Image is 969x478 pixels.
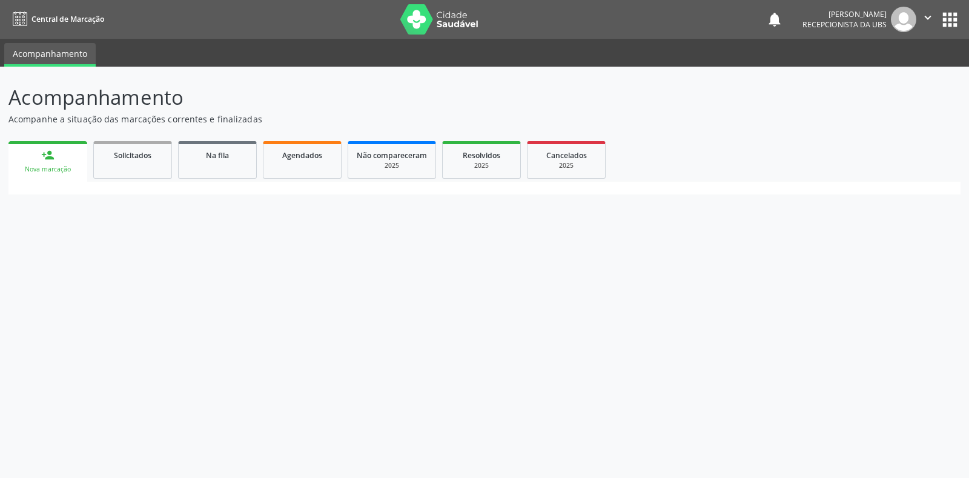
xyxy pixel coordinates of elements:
[114,150,151,161] span: Solicitados
[41,148,55,162] div: person_add
[463,150,500,161] span: Resolvidos
[357,150,427,161] span: Não compareceram
[802,9,887,19] div: [PERSON_NAME]
[546,150,587,161] span: Cancelados
[802,19,887,30] span: Recepcionista da UBS
[357,161,427,170] div: 2025
[536,161,597,170] div: 2025
[939,9,961,30] button: apps
[8,82,675,113] p: Acompanhamento
[921,11,934,24] i: 
[17,165,79,174] div: Nova marcação
[8,113,675,125] p: Acompanhe a situação das marcações correntes e finalizadas
[8,9,104,29] a: Central de Marcação
[31,14,104,24] span: Central de Marcação
[206,150,229,161] span: Na fila
[766,11,783,28] button: notifications
[916,7,939,32] button: 
[451,161,512,170] div: 2025
[4,43,96,67] a: Acompanhamento
[891,7,916,32] img: img
[282,150,322,161] span: Agendados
